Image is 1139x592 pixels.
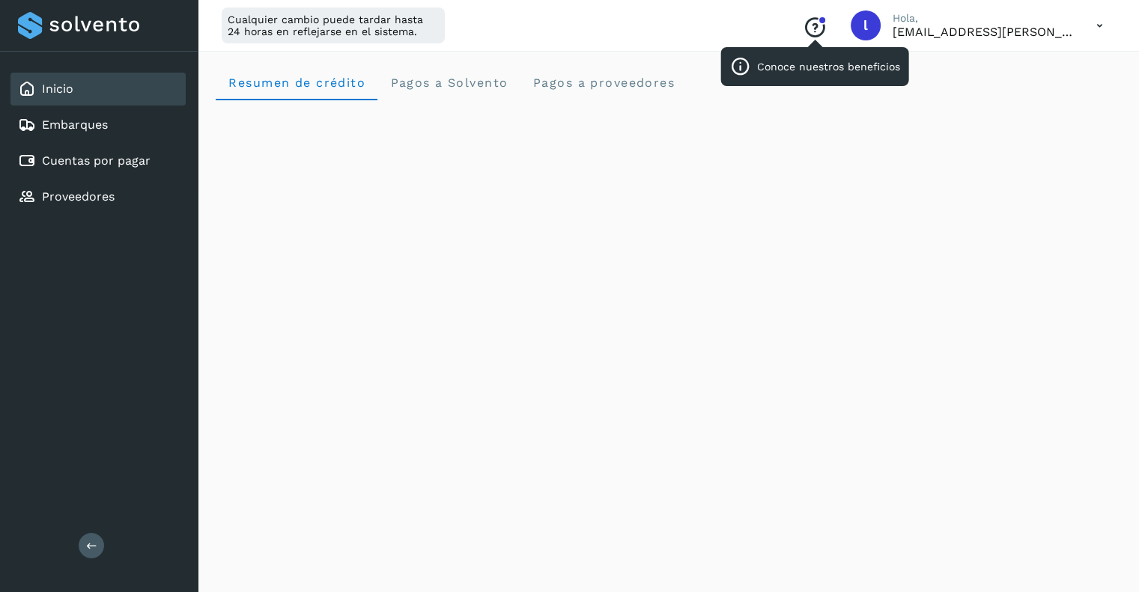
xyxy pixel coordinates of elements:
div: Embarques [10,109,186,141]
a: Inicio [42,82,73,96]
span: Pagos a Solvento [389,76,508,90]
div: Cuentas por pagar [10,144,186,177]
p: Hola, [893,12,1072,25]
p: Conoce nuestros beneficios [757,61,900,73]
a: Conoce nuestros beneficios [803,28,827,40]
span: Pagos a proveedores [532,76,675,90]
p: lizeth.maldonado@padillawow.com [893,25,1072,39]
div: Inicio [10,73,186,106]
a: Embarques [42,118,108,132]
a: Cuentas por pagar [42,153,151,168]
a: Proveedores [42,189,115,204]
div: Proveedores [10,180,186,213]
div: Cualquier cambio puede tardar hasta 24 horas en reflejarse en el sistema. [222,7,445,43]
span: Resumen de crédito [228,76,365,90]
